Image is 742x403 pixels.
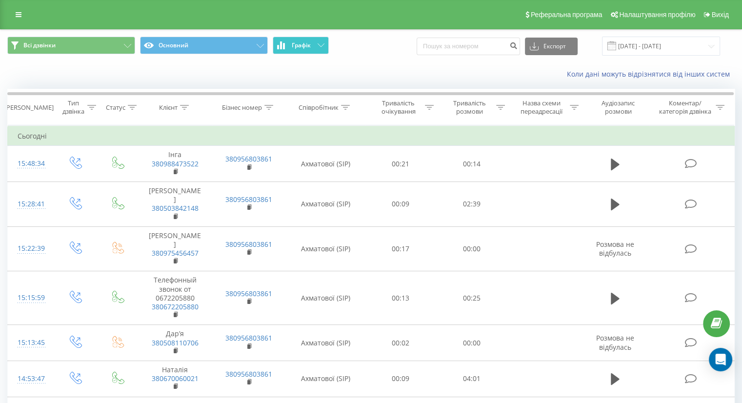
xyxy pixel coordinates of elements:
[590,99,647,116] div: Аудіозапис розмови
[159,103,178,112] div: Клієнт
[225,369,272,379] a: 380956803861
[152,203,199,213] a: 380503842148
[709,348,732,371] div: Open Intercom Messenger
[436,226,507,271] td: 00:00
[365,325,436,361] td: 00:02
[365,146,436,182] td: 00:21
[374,99,423,116] div: Тривалість очікування
[286,146,365,182] td: Ахматової (SIP)
[138,271,212,325] td: Телефонный звонок от 0672205880
[18,239,43,258] div: 15:22:39
[531,11,602,19] span: Реферальна програма
[152,338,199,347] a: 380508110706
[516,99,567,116] div: Назва схеми переадресації
[445,99,494,116] div: Тривалість розмови
[4,103,54,112] div: [PERSON_NAME]
[365,181,436,226] td: 00:09
[152,374,199,383] a: 380670060021
[619,11,695,19] span: Налаштування профілю
[286,271,365,325] td: Ахматової (SIP)
[7,37,135,54] button: Всі дзвінки
[656,99,713,116] div: Коментар/категорія дзвінка
[152,248,199,258] a: 380975456457
[712,11,729,19] span: Вихід
[225,154,272,163] a: 380956803861
[222,103,262,112] div: Бізнес номер
[18,333,43,352] div: 15:13:45
[596,333,634,351] span: Розмова не відбулась
[436,361,507,397] td: 04:01
[273,37,329,54] button: Графік
[18,288,43,307] div: 15:15:59
[18,195,43,214] div: 15:28:41
[292,42,311,49] span: Графік
[567,69,735,79] a: Коли дані можуть відрізнятися вiд інших систем
[225,195,272,204] a: 380956803861
[8,126,735,146] td: Сьогодні
[61,99,84,116] div: Тип дзвінка
[18,369,43,388] div: 14:53:47
[286,181,365,226] td: Ахматової (SIP)
[365,271,436,325] td: 00:13
[138,226,212,271] td: [PERSON_NAME]
[138,325,212,361] td: Дарʼя
[138,181,212,226] td: [PERSON_NAME]
[138,361,212,397] td: Наталія
[525,38,578,55] button: Експорт
[436,146,507,182] td: 00:14
[417,38,520,55] input: Пошук за номером
[138,146,212,182] td: Інга
[596,240,634,258] span: Розмова не відбулась
[152,302,199,311] a: 380672205880
[225,240,272,249] a: 380956803861
[286,361,365,397] td: Ахматової (SIP)
[436,181,507,226] td: 02:39
[23,41,56,49] span: Всі дзвінки
[106,103,125,112] div: Статус
[365,361,436,397] td: 00:09
[152,159,199,168] a: 380988473522
[365,226,436,271] td: 00:17
[225,289,272,298] a: 380956803861
[140,37,268,54] button: Основний
[286,226,365,271] td: Ахматової (SIP)
[225,333,272,343] a: 380956803861
[436,325,507,361] td: 00:00
[299,103,339,112] div: Співробітник
[18,154,43,173] div: 15:48:34
[286,325,365,361] td: Ахматової (SIP)
[436,271,507,325] td: 00:25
